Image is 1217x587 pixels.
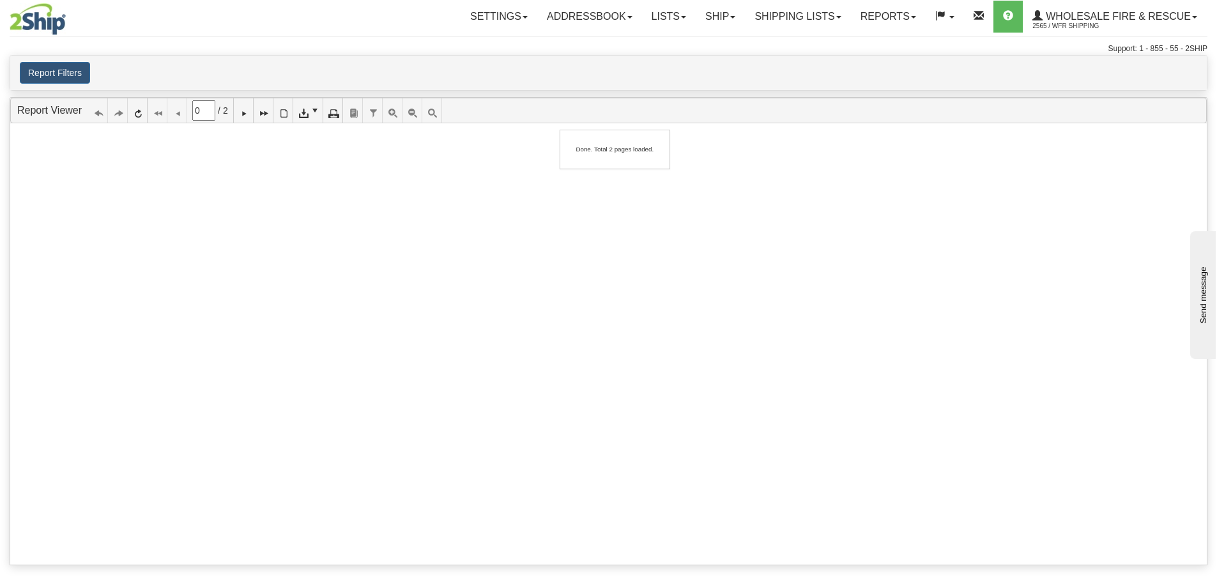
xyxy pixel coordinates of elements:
[273,98,293,123] a: Toggle Print Preview
[234,98,254,123] a: Next Page
[293,98,323,123] a: Export
[1023,1,1207,33] a: WHOLESALE FIRE & RESCUE 2565 / WFR Shipping
[323,98,343,123] a: Print
[254,98,273,123] a: Last Page
[851,1,926,33] a: Reports
[642,1,696,33] a: Lists
[17,105,82,116] a: Report Viewer
[461,1,537,33] a: Settings
[10,3,66,35] img: logo2565.jpg
[218,104,220,117] span: /
[537,1,642,33] a: Addressbook
[128,98,148,123] a: Refresh
[566,136,663,162] div: Done. Total 2 pages loaded.
[1032,20,1128,33] span: 2565 / WFR Shipping
[10,43,1207,54] div: Support: 1 - 855 - 55 - 2SHIP
[1043,11,1191,22] span: WHOLESALE FIRE & RESCUE
[1188,228,1216,358] iframe: chat widget
[20,62,90,84] button: Report Filters
[696,1,745,33] a: Ship
[10,11,118,20] div: Send message
[223,104,228,117] span: 2
[745,1,850,33] a: Shipping lists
